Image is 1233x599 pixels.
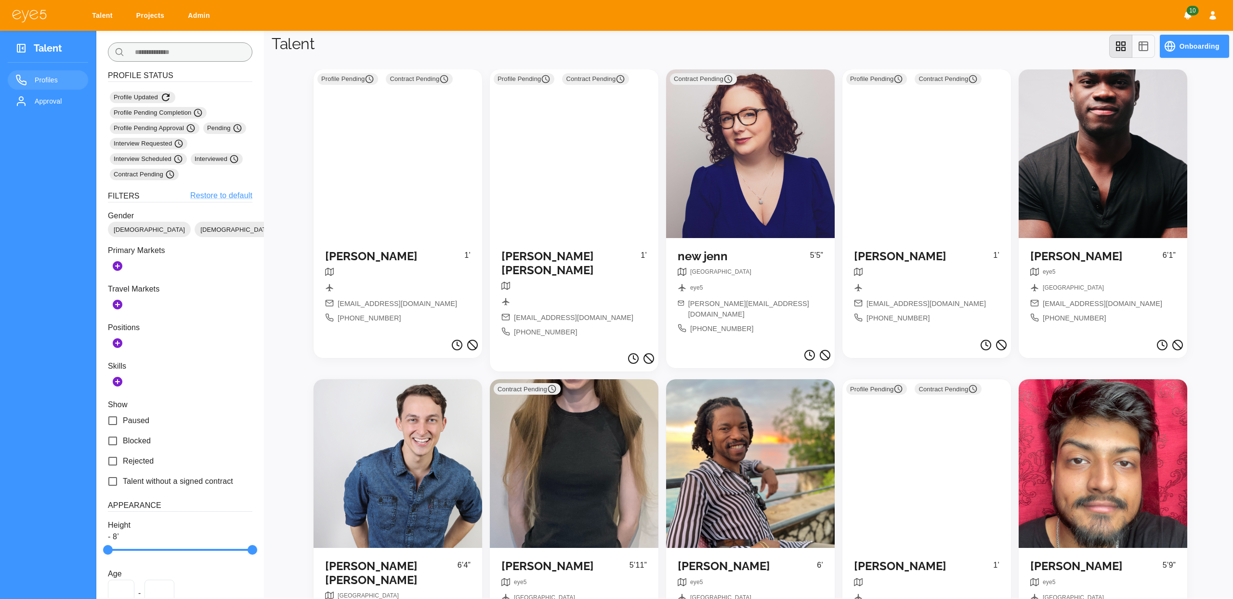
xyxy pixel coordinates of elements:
p: 1’ [641,250,647,281]
p: Show [108,399,252,411]
span: [PERSON_NAME][EMAIL_ADDRESS][DOMAIN_NAME] [688,299,823,319]
span: Profiles [35,74,80,86]
a: [PERSON_NAME]6’1”breadcrumbbreadcrumb[EMAIL_ADDRESS][DOMAIN_NAME][PHONE_NUMBER] [1019,69,1187,335]
h6: Filters [108,190,140,202]
p: Age [108,568,252,580]
a: Restore to default [190,190,252,202]
span: Profile Updated [114,92,171,103]
div: Interview Requested [110,138,187,149]
div: Profile Updated [110,92,175,103]
span: Contract Pending [918,74,978,84]
p: 1’ [464,250,471,267]
span: Contract Pending [390,74,449,84]
a: Profiles [8,70,88,90]
h5: [PERSON_NAME] [854,559,993,573]
span: [EMAIL_ADDRESS][DOMAIN_NAME] [1043,299,1162,309]
span: [GEOGRAPHIC_DATA] [1043,284,1104,291]
h3: Talent [34,42,62,57]
span: Profile Pending [850,384,903,394]
span: eye5 [514,579,526,586]
div: [DEMOGRAPHIC_DATA] [108,222,191,237]
p: Gender [108,210,252,222]
h5: [PERSON_NAME] [854,250,993,264]
div: Contract Pending [110,169,179,180]
a: Approval [8,92,88,111]
button: Onboarding [1160,35,1229,58]
nav: breadcrumb [690,578,703,590]
div: Pending [203,122,246,134]
span: 10 [1186,6,1198,15]
h5: [PERSON_NAME] [1030,559,1163,573]
div: view [1109,35,1155,58]
button: Add Positions [108,333,127,353]
h5: [PERSON_NAME] [501,559,630,573]
span: Pending [207,123,242,133]
h5: [PERSON_NAME] [1030,250,1163,264]
p: Primary Markets [108,245,252,256]
h5: [PERSON_NAME] [PERSON_NAME] [325,559,458,587]
button: Add Secondary Markets [108,295,127,314]
p: 6’4” [458,559,471,591]
span: Profile Pending [321,74,374,84]
nav: breadcrumb [1043,578,1055,590]
span: [GEOGRAPHIC_DATA] [338,592,399,599]
div: Profile Pending Completion [110,107,207,119]
div: Profile Pending Approval [110,122,199,134]
span: Rejected [123,455,154,467]
span: Contract Pending [498,384,557,394]
nav: breadcrumb [690,267,751,280]
span: eye5 [690,284,703,291]
span: Profile Pending Approval [114,123,196,133]
p: - 8’ [108,531,252,543]
button: grid [1109,35,1132,58]
span: [EMAIL_ADDRESS][DOMAIN_NAME] [338,299,457,309]
button: Notifications [1179,7,1196,24]
span: [PHONE_NUMBER] [338,313,401,324]
p: 1’ [993,559,999,577]
img: eye5 [12,9,47,23]
div: [DEMOGRAPHIC_DATA] [195,222,277,237]
nav: breadcrumb [690,283,703,295]
span: Contract Pending [674,74,733,84]
h5: [PERSON_NAME] [678,559,817,573]
span: [DEMOGRAPHIC_DATA] [195,225,277,235]
span: Contract Pending [566,74,625,84]
span: eye5 [1043,579,1055,586]
a: Admin [182,7,220,25]
p: 5’9” [1163,559,1176,577]
a: Profile Pending Contract Pending [PERSON_NAME]1’[EMAIL_ADDRESS][DOMAIN_NAME][PHONE_NUMBER] [314,69,482,335]
span: [EMAIL_ADDRESS][DOMAIN_NAME] [866,299,986,309]
span: [PHONE_NUMBER] [1043,313,1106,324]
div: Interview Scheduled [110,153,187,165]
a: Talent [86,7,122,25]
span: [PHONE_NUMBER] [514,327,577,338]
p: Height [108,519,252,531]
span: Profile Pending [498,74,551,84]
button: table [1132,35,1155,58]
span: Blocked [123,435,151,447]
span: [PHONE_NUMBER] [690,324,754,334]
p: 6’ [817,559,823,577]
span: Contract Pending [918,384,978,394]
span: [GEOGRAPHIC_DATA] [690,268,751,275]
span: Profile Pending [850,74,903,84]
a: Contract Pending new jenn5’5”breadcrumbbreadcrumb[PERSON_NAME][EMAIL_ADDRESS][DOMAIN_NAME][PHONE_... [666,69,835,346]
span: Paused [123,415,149,426]
p: 5’11” [630,559,647,577]
nav: breadcrumb [1043,267,1055,280]
nav: breadcrumb [1043,283,1104,295]
span: Interview Requested [114,139,184,148]
p: 5’5” [810,250,823,267]
h5: new jenn [678,250,810,264]
h6: Appearance [108,499,252,512]
span: Contract Pending [114,170,175,179]
a: Profile Pending Contract Pending [PERSON_NAME] [PERSON_NAME]1’[EMAIL_ADDRESS][DOMAIN_NAME][PHONE_... [490,69,658,349]
span: eye5 [1043,268,1055,275]
span: Interviewed [195,154,239,164]
span: - [138,587,141,599]
h5: [PERSON_NAME] [PERSON_NAME] [501,250,641,278]
span: [DEMOGRAPHIC_DATA] [108,225,191,235]
h1: Talent [272,35,315,53]
a: Profile Pending Contract Pending [PERSON_NAME]1’[EMAIL_ADDRESS][DOMAIN_NAME][PHONE_NUMBER] [842,69,1011,335]
button: Add Skills [108,372,127,391]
